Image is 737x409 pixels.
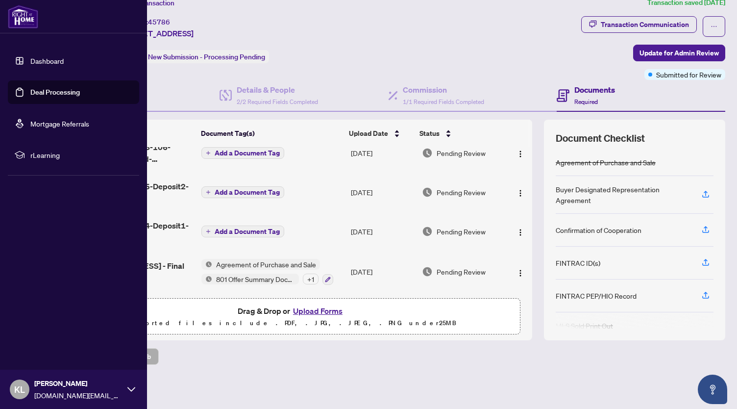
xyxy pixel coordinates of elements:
[574,98,598,105] span: Required
[556,225,641,235] div: Confirmation of Cooperation
[347,251,418,293] td: [DATE]
[403,84,484,96] h4: Commission
[206,151,211,155] span: plus
[349,128,388,139] span: Upload Date
[34,390,123,401] span: [DOMAIN_NAME][EMAIL_ADDRESS][DOMAIN_NAME]
[513,145,528,161] button: Logo
[201,259,212,270] img: Status Icon
[422,187,433,198] img: Document Status
[148,18,170,26] span: 45786
[403,98,484,105] span: 1/1 Required Fields Completed
[419,128,440,139] span: Status
[30,56,64,65] a: Dashboard
[30,88,80,97] a: Deal Processing
[201,274,212,284] img: Status Icon
[513,264,528,280] button: Logo
[8,5,38,28] img: logo
[237,84,318,96] h4: Details & People
[212,274,299,284] span: 801 Offer Summary Document - For use with Agreement of Purchase and Sale
[516,229,524,236] img: Logo
[516,269,524,277] img: Logo
[30,150,132,160] span: rLearning
[215,150,280,156] span: Add a Document Tag
[556,290,637,301] div: FINTRAC PEP/HIO Record
[556,184,690,205] div: Buyer Designated Representation Agreement
[422,148,433,158] img: Document Status
[437,226,486,237] span: Pending Review
[238,305,345,317] span: Drag & Drop or
[516,189,524,197] img: Logo
[574,84,615,96] h4: Documents
[347,173,418,212] td: [DATE]
[206,229,211,234] span: plus
[422,226,433,237] img: Document Status
[347,212,418,251] td: [DATE]
[201,225,284,238] button: Add a Document Tag
[197,120,345,147] th: Document Tag(s)
[201,186,284,198] button: Add a Document Tag
[422,266,433,277] img: Document Status
[212,259,320,270] span: Agreement of Purchase and Sale
[63,299,520,335] span: Drag & Drop orUpload FormsSupported files include .PDF, .JPG, .JPEG, .PNG under25MB
[581,16,697,33] button: Transaction Communication
[215,189,280,196] span: Add a Document Tag
[201,147,284,159] button: Add a Document Tag
[30,119,89,128] a: Mortgage Referrals
[416,120,504,147] th: Status
[437,187,486,198] span: Pending Review
[148,52,265,61] span: New Submission - Processing Pending
[437,148,486,158] span: Pending Review
[122,50,269,63] div: Status:
[347,133,418,173] td: [DATE]
[201,259,333,285] button: Status IconAgreement of Purchase and SaleStatus Icon801 Offer Summary Document - For use with Agr...
[34,378,123,389] span: [PERSON_NAME]
[345,120,416,147] th: Upload Date
[437,266,486,277] span: Pending Review
[513,224,528,239] button: Logo
[556,257,600,268] div: FINTRAC ID(s)
[516,150,524,158] img: Logo
[639,45,719,61] span: Update for Admin Review
[290,305,345,317] button: Upload Forms
[69,317,514,329] p: Supported files include .PDF, .JPG, .JPEG, .PNG under 25 MB
[513,184,528,200] button: Logo
[698,375,727,404] button: Open asap
[303,274,319,284] div: + 1
[215,228,280,235] span: Add a Document Tag
[556,157,656,168] div: Agreement of Purchase and Sale
[14,383,25,396] span: KL
[206,190,211,195] span: plus
[556,131,645,145] span: Document Checklist
[633,45,725,61] button: Update for Admin Review
[201,226,284,237] button: Add a Document Tag
[601,17,689,32] div: Transaction Communication
[237,98,318,105] span: 2/2 Required Fields Completed
[656,69,721,80] span: Submitted for Review
[122,27,194,39] span: [STREET_ADDRESS]
[711,23,717,30] span: ellipsis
